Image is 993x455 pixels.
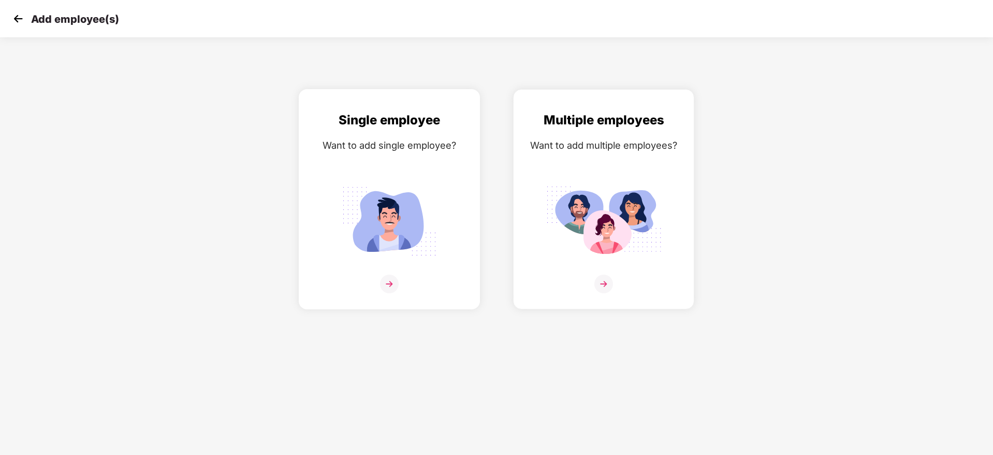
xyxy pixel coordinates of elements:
[310,138,469,153] div: Want to add single employee?
[10,11,26,26] img: svg+xml;base64,PHN2ZyB4bWxucz0iaHR0cDovL3d3dy53My5vcmcvMjAwMC9zdmciIHdpZHRoPSIzMCIgaGVpZ2h0PSIzMC...
[331,181,447,262] img: svg+xml;base64,PHN2ZyB4bWxucz0iaHR0cDovL3d3dy53My5vcmcvMjAwMC9zdmciIGlkPSJTaW5nbGVfZW1wbG95ZWUiIH...
[546,181,662,262] img: svg+xml;base64,PHN2ZyB4bWxucz0iaHR0cDovL3d3dy53My5vcmcvMjAwMC9zdmciIGlkPSJNdWx0aXBsZV9lbXBsb3llZS...
[31,13,119,25] p: Add employee(s)
[524,110,683,130] div: Multiple employees
[594,275,613,293] img: svg+xml;base64,PHN2ZyB4bWxucz0iaHR0cDovL3d3dy53My5vcmcvMjAwMC9zdmciIHdpZHRoPSIzNiIgaGVpZ2h0PSIzNi...
[524,138,683,153] div: Want to add multiple employees?
[380,275,399,293] img: svg+xml;base64,PHN2ZyB4bWxucz0iaHR0cDovL3d3dy53My5vcmcvMjAwMC9zdmciIHdpZHRoPSIzNiIgaGVpZ2h0PSIzNi...
[310,110,469,130] div: Single employee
